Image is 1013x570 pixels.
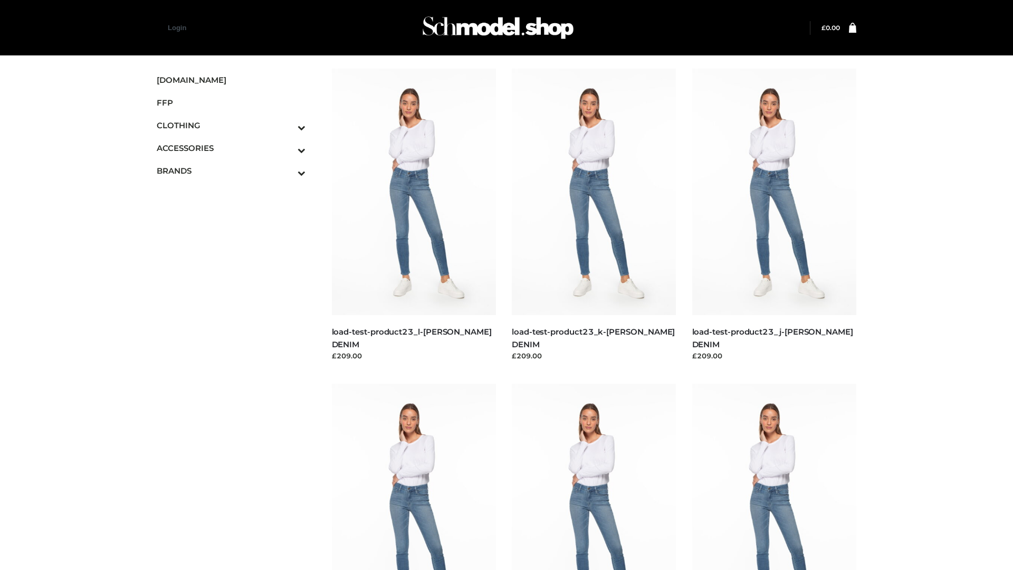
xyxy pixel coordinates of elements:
a: FFP [157,91,305,114]
span: ACCESSORIES [157,142,305,154]
div: £209.00 [512,350,676,361]
span: FFP [157,97,305,109]
button: Toggle Submenu [269,137,305,159]
a: [DOMAIN_NAME] [157,69,305,91]
a: ACCESSORIESToggle Submenu [157,137,305,159]
bdi: 0.00 [821,24,840,32]
div: £209.00 [692,350,857,361]
a: BRANDSToggle Submenu [157,159,305,182]
span: £ [821,24,826,32]
a: £0.00 [821,24,840,32]
a: CLOTHINGToggle Submenu [157,114,305,137]
a: load-test-product23_j-[PERSON_NAME] DENIM [692,327,853,349]
span: CLOTHING [157,119,305,131]
a: load-test-product23_k-[PERSON_NAME] DENIM [512,327,675,349]
span: [DOMAIN_NAME] [157,74,305,86]
a: Login [168,24,186,32]
img: Schmodel Admin 964 [419,7,577,49]
div: £209.00 [332,350,496,361]
span: BRANDS [157,165,305,177]
button: Toggle Submenu [269,159,305,182]
button: Toggle Submenu [269,114,305,137]
a: load-test-product23_l-[PERSON_NAME] DENIM [332,327,492,349]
